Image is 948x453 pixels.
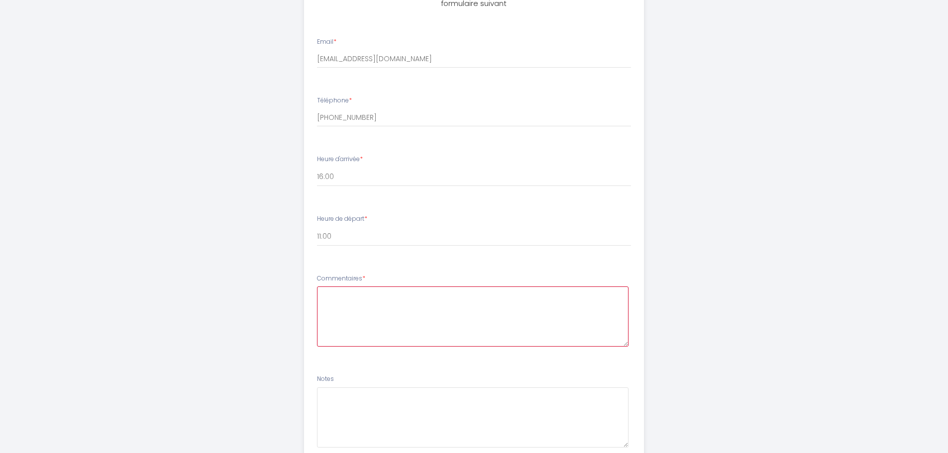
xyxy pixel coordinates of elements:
[317,37,336,47] label: Email
[317,374,334,384] label: Notes
[317,214,367,224] label: Heure de départ
[317,96,352,105] label: Téléphone
[317,274,365,283] label: Commentaires
[317,155,363,164] label: Heure d'arrivée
